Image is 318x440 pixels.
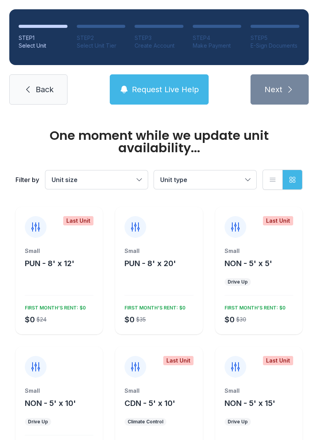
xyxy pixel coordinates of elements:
div: Climate Control [128,419,163,425]
div: STEP 4 [193,34,242,42]
div: Small [25,247,93,255]
div: Select Unit Tier [77,42,126,50]
div: Last Unit [63,216,93,225]
div: $0 [225,314,235,325]
div: STEP 2 [77,34,126,42]
div: E-Sign Documents [251,42,299,50]
div: STEP 1 [19,34,67,42]
div: Small [25,387,93,395]
span: Unit type [160,176,187,184]
span: NON - 5' x 10' [25,399,76,408]
div: Small [225,387,293,395]
div: STEP 3 [135,34,183,42]
div: Last Unit [263,356,293,365]
button: CDN - 5' x 10' [124,398,175,409]
span: Back [36,84,54,95]
div: Make Payment [193,42,242,50]
span: NON - 5' x 15' [225,399,275,408]
span: Unit size [52,176,78,184]
div: $30 [236,316,246,323]
button: NON - 5' x 10' [25,398,76,409]
span: NON - 5' x 5' [225,259,272,268]
div: Last Unit [163,356,194,365]
button: Unit size [45,170,148,189]
div: Create Account [135,42,183,50]
div: Select Unit [19,42,67,50]
span: CDN - 5' x 10' [124,399,175,408]
div: STEP 5 [251,34,299,42]
div: Filter by [16,175,39,184]
div: Drive Up [228,279,248,285]
div: Last Unit [263,216,293,225]
div: FIRST MONTH’S RENT: $0 [22,302,86,311]
button: PUN - 8' x 12' [25,258,74,269]
div: Small [124,387,193,395]
div: $0 [124,314,135,325]
div: One moment while we update unit availability... [16,129,302,154]
button: NON - 5' x 15' [225,398,275,409]
button: NON - 5' x 5' [225,258,272,269]
div: Small [124,247,193,255]
div: FIRST MONTH’S RENT: $0 [121,302,185,311]
div: $35 [136,316,146,323]
div: $0 [25,314,35,325]
div: Small [225,247,293,255]
span: PUN - 8' x 20' [124,259,176,268]
span: Next [264,84,282,95]
span: PUN - 8' x 12' [25,259,74,268]
div: $24 [36,316,47,323]
button: Unit type [154,170,256,189]
div: Drive Up [28,419,48,425]
div: Drive Up [228,419,248,425]
button: PUN - 8' x 20' [124,258,176,269]
div: FIRST MONTH’S RENT: $0 [221,302,285,311]
span: Request Live Help [132,84,199,95]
